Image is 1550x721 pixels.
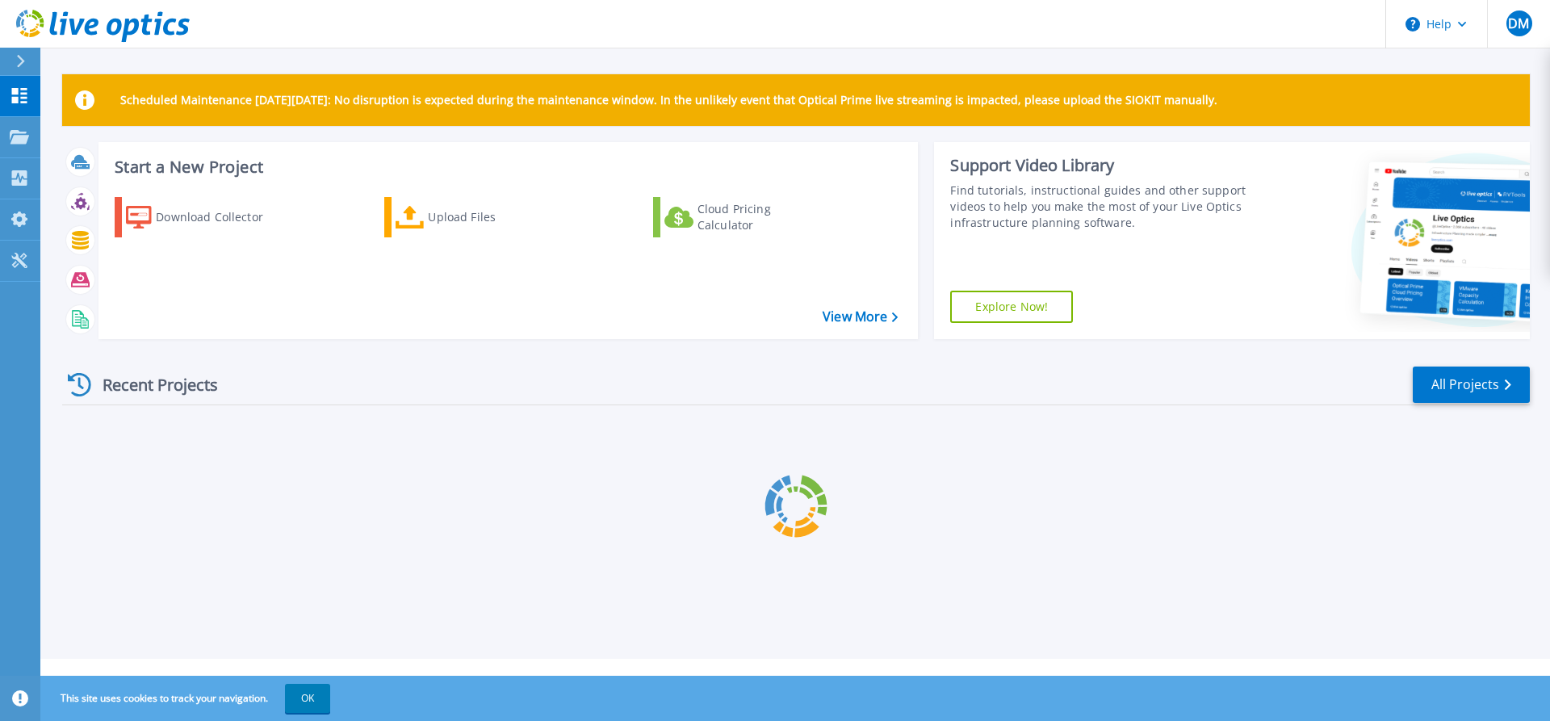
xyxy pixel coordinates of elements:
a: Upload Files [384,197,564,237]
h3: Start a New Project [115,158,898,176]
button: OK [285,684,330,713]
a: Explore Now! [950,291,1073,323]
div: Find tutorials, instructional guides and other support videos to help you make the most of your L... [950,182,1254,231]
div: Upload Files [428,201,557,233]
a: All Projects [1413,367,1530,403]
a: Cloud Pricing Calculator [653,197,833,237]
div: Recent Projects [62,365,240,405]
a: Download Collector [115,197,295,237]
a: View More [823,309,898,325]
div: Support Video Library [950,155,1254,176]
span: DM [1508,17,1529,30]
div: Download Collector [156,201,285,233]
p: Scheduled Maintenance [DATE][DATE]: No disruption is expected during the maintenance window. In t... [120,94,1217,107]
span: This site uses cookies to track your navigation. [44,684,330,713]
div: Cloud Pricing Calculator [697,201,827,233]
